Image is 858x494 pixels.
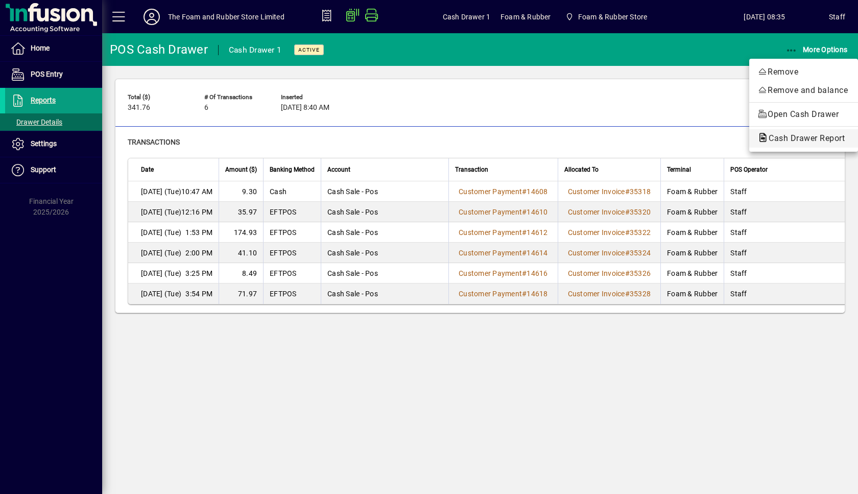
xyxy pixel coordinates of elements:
[757,108,850,121] span: Open Cash Drawer
[757,84,850,97] span: Remove and balance
[749,81,858,100] button: Remove and balance
[749,63,858,81] button: Remove
[749,105,858,124] button: Open Cash Drawer
[757,133,850,143] span: Cash Drawer Report
[757,66,850,78] span: Remove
